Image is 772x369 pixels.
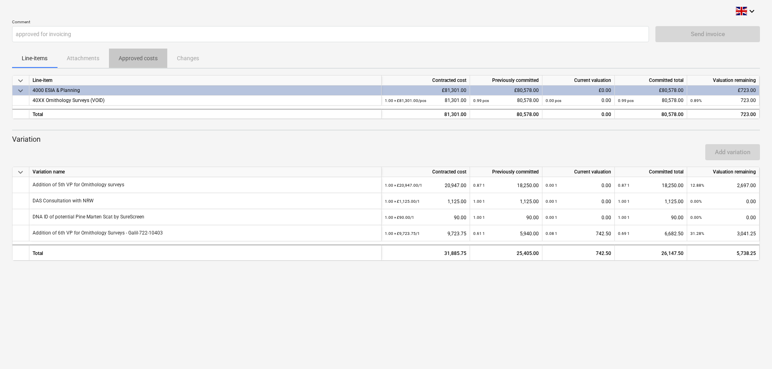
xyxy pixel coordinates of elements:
p: Variation [12,135,760,144]
p: DNA ID of potential Pine Marten Scat by SureScreen [33,214,144,220]
small: 0.87 1 [618,183,630,188]
div: Valuation remaining [687,75,760,86]
div: 0.00 [546,110,611,120]
div: 723.00 [690,96,756,106]
div: 0.00 [546,193,611,210]
div: 80,578.00 [615,109,687,119]
div: £723.00 [687,86,760,96]
small: 1.00 1 [473,199,485,204]
div: 80,578.00 [618,96,684,106]
div: 18,250.00 [618,177,684,194]
span: keyboard_arrow_down [16,76,25,86]
div: 25,405.00 [470,245,542,261]
div: 0.00 [546,209,611,226]
small: 0.89% [690,98,702,103]
small: 1.00 × £20,947.00 / 1 [385,183,422,188]
p: DAS Consultation with NRW [33,198,94,204]
span: keyboard_arrow_down [16,86,25,96]
div: 31,885.75 [382,245,470,261]
div: £80,578.00 [615,86,687,96]
div: 90.00 [473,209,539,226]
div: Current valuation [542,75,615,86]
div: 81,301.00 [385,110,466,120]
div: 4000 ESIA & Planning [33,86,378,96]
div: 3,041.25 [690,225,756,242]
p: Approved costs [119,54,158,63]
div: 80,578.00 [473,96,539,106]
div: 81,301.00 [385,96,466,106]
small: 0.87 1 [473,183,485,188]
div: Contracted cost [382,167,470,177]
small: 1.00 × £9,723.75 / 1 [385,231,420,236]
small: 0.99 pcs [618,98,634,103]
small: 0.00 1 [546,199,557,204]
p: Line-items [22,54,47,63]
div: 0.00 [690,193,756,210]
small: 31.28% [690,231,704,236]
div: 723.00 [690,110,756,120]
div: Committed total [615,167,687,177]
div: 40XX Ornithology Surveys (VOID) [33,96,378,106]
div: 1,125.00 [618,193,684,210]
small: 0.08 1 [546,231,557,236]
div: 6,682.50 [618,225,684,242]
small: 0.61 1 [473,231,485,236]
div: Committed total [615,75,687,86]
small: 0.00 1 [546,215,557,220]
div: Valuation remaining [687,167,760,177]
div: Total [29,109,382,119]
small: 0.00% [690,199,702,204]
small: 1.00 × £1,125.00 / 1 [385,199,420,204]
div: 742.50 [546,225,611,242]
small: 1.00 1 [618,215,630,220]
div: 742.50 [546,245,611,261]
p: Comment [12,19,649,26]
div: 90.00 [385,209,466,226]
div: Variation name [29,167,382,177]
small: 0.99 pcs [473,98,489,103]
div: 0.00 [690,209,756,226]
small: 1.00 × £81,301.00 / pcs [385,98,426,103]
div: 1,125.00 [385,193,466,210]
small: 12.88% [690,183,704,188]
small: 0.69 1 [618,231,630,236]
small: 1.00 1 [618,199,630,204]
div: 1,125.00 [473,193,539,210]
div: £81,301.00 [382,86,470,96]
div: 0.00 [546,96,611,106]
small: 0.00% [690,215,702,220]
small: 0.00 pcs [546,98,561,103]
div: 20,947.00 [385,177,466,194]
div: £80,578.00 [470,86,542,96]
small: 1.00 × £90.00 / 1 [385,215,414,220]
div: 0.00 [546,177,611,194]
div: Previously committed [470,75,542,86]
p: Addition of 6th VP for Ornithology Surveys - Galil-722-10403 [33,230,163,236]
div: Contracted cost [382,75,470,86]
div: 26,147.50 [615,245,687,261]
div: £0.00 [542,86,615,96]
i: keyboard_arrow_down [747,6,757,16]
div: 9,723.75 [385,225,466,242]
div: 90.00 [618,209,684,226]
div: 2,697.00 [690,177,756,194]
p: Addition of 5th VP for Ornithology surveys [33,181,124,188]
div: 5,738.25 [687,245,760,261]
div: Total [29,245,382,261]
div: Current valuation [542,167,615,177]
div: 18,250.00 [473,177,539,194]
div: 5,940.00 [473,225,539,242]
div: 80,578.00 [473,110,539,120]
div: Previously committed [470,167,542,177]
small: 1.00 1 [473,215,485,220]
span: keyboard_arrow_down [16,167,25,177]
div: Line-item [29,75,382,86]
small: 0.00 1 [546,183,557,188]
